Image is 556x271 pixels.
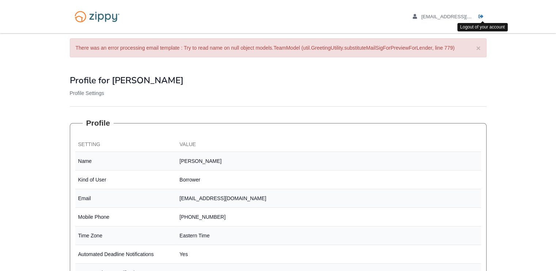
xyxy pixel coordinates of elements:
th: Setting [75,138,177,152]
td: [PERSON_NAME] [177,152,481,171]
td: Email [75,189,177,208]
a: edit profile [413,14,505,21]
div: There was an error processing email template : Try to read name on null object models.TeamModel (... [70,38,487,57]
td: Mobile Phone [75,208,177,226]
td: Time Zone [75,226,177,245]
th: Value [177,138,481,152]
td: [PHONE_NUMBER] [177,208,481,226]
td: [EMAIL_ADDRESS][DOMAIN_NAME] [177,189,481,208]
div: Logout of your account [457,23,508,31]
legend: Profile [83,118,114,129]
td: Eastern Time [177,226,481,245]
td: Name [75,152,177,171]
p: Profile Settings [70,89,487,97]
img: Logo [70,7,124,26]
h1: Profile for [PERSON_NAME] [70,76,487,85]
td: Kind of User [75,171,177,189]
a: Log out [479,14,487,21]
button: × [476,44,480,52]
span: edliannyrincon@gmail.com [421,14,505,19]
td: Borrower [177,171,481,189]
td: Automated Deadline Notifications [75,245,177,264]
td: Yes [177,245,481,264]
